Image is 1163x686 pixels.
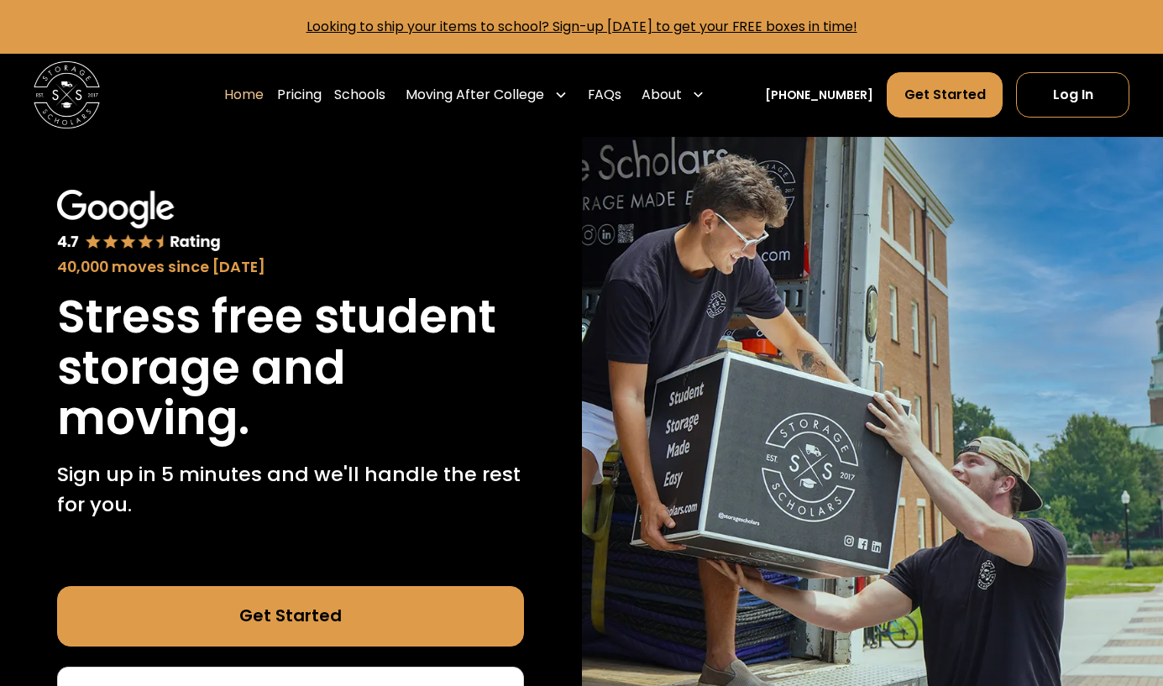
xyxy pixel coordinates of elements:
[588,71,621,118] a: FAQs
[1016,72,1129,118] a: Log In
[406,85,544,105] div: Moving After College
[399,71,574,118] div: Moving After College
[887,72,1003,118] a: Get Started
[34,61,100,128] img: Storage Scholars main logo
[57,190,221,252] img: Google 4.7 star rating
[57,291,524,442] h1: Stress free student storage and moving.
[334,71,385,118] a: Schools
[57,256,524,279] div: 40,000 moves since [DATE]
[224,71,264,118] a: Home
[635,71,712,118] div: About
[57,586,524,646] a: Get Started
[57,459,524,519] p: Sign up in 5 minutes and we'll handle the rest for you.
[277,71,322,118] a: Pricing
[765,86,873,104] a: [PHONE_NUMBER]
[306,17,857,36] a: Looking to ship your items to school? Sign-up [DATE] to get your FREE boxes in time!
[34,61,100,128] a: home
[642,85,682,105] div: About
